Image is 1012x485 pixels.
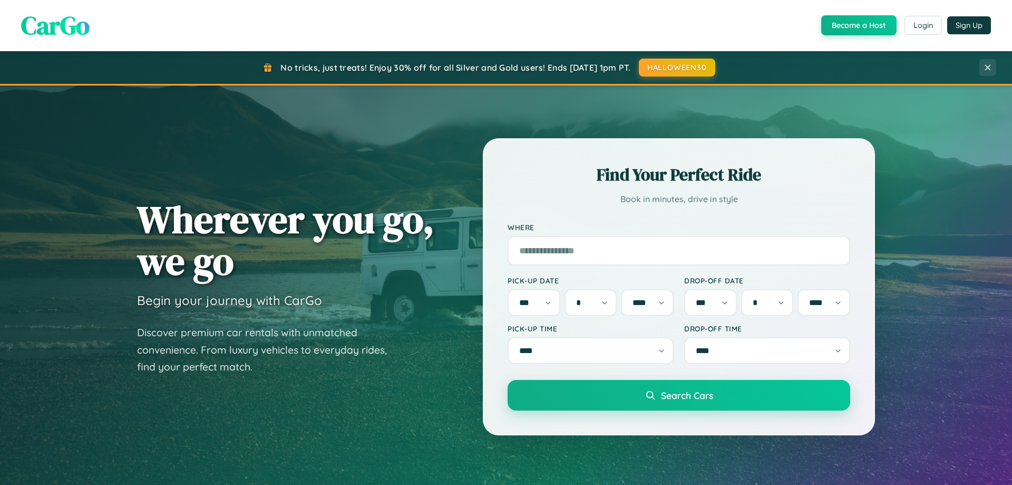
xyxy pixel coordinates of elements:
[661,389,713,401] span: Search Cars
[137,292,322,308] h3: Begin your journey with CarGo
[508,276,674,285] label: Pick-up Date
[508,192,850,207] p: Book in minutes, drive in style
[508,324,674,333] label: Pick-up Time
[947,16,991,34] button: Sign Up
[639,59,715,77] button: HALLOWEEN30
[508,223,850,232] label: Where
[821,15,897,35] button: Become a Host
[137,198,434,282] h1: Wherever you go, we go
[508,380,850,411] button: Search Cars
[280,62,630,73] span: No tricks, just treats! Enjoy 30% off for all Silver and Gold users! Ends [DATE] 1pm PT.
[684,324,850,333] label: Drop-off Time
[904,16,942,35] button: Login
[508,163,850,186] h2: Find Your Perfect Ride
[137,324,401,376] p: Discover premium car rentals with unmatched convenience. From luxury vehicles to everyday rides, ...
[684,276,850,285] label: Drop-off Date
[21,8,90,43] span: CarGo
